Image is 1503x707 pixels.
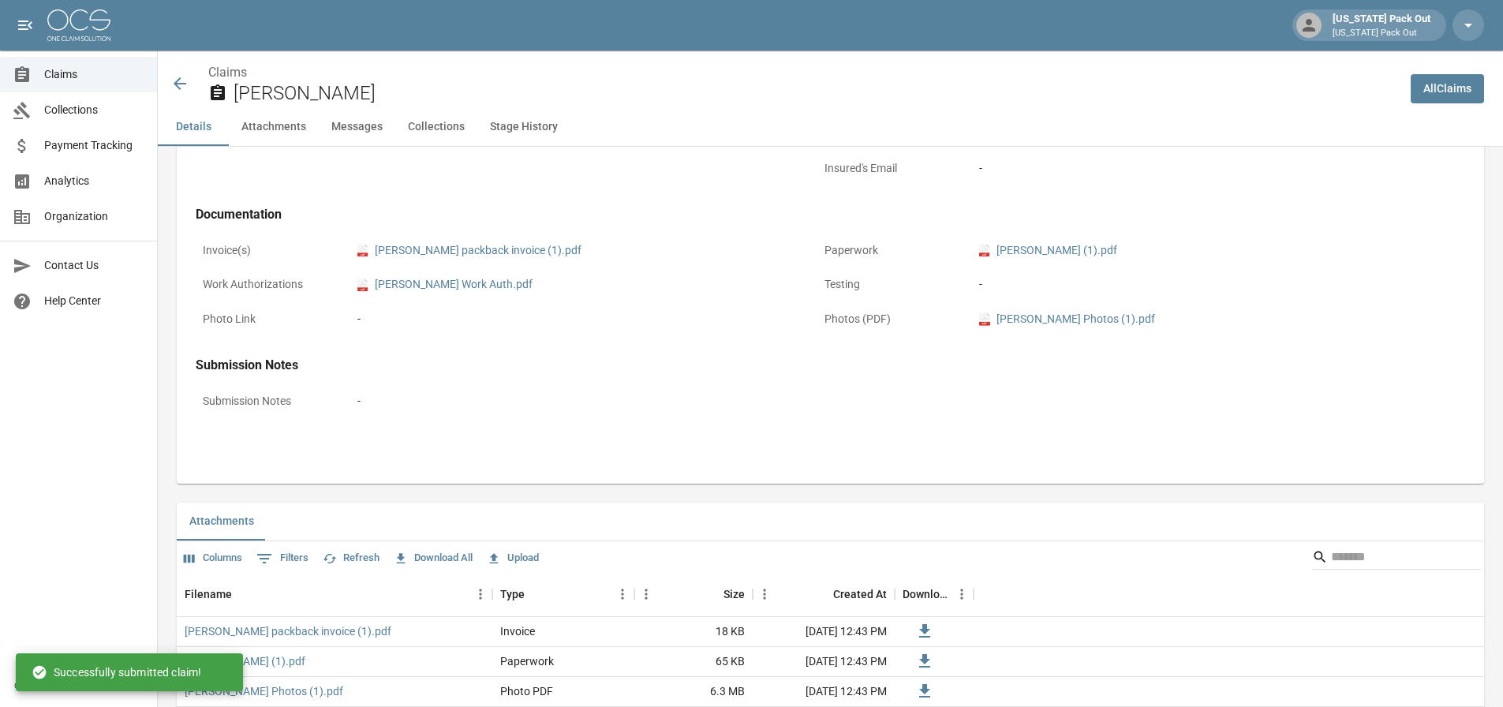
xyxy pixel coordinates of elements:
p: [US_STATE] Pack Out [1333,27,1430,40]
a: pdf[PERSON_NAME] Photos (1).pdf [979,311,1155,327]
h4: Submission Notes [196,357,1420,373]
div: - [357,393,361,410]
div: Size [723,572,745,616]
div: - [979,276,1413,293]
a: pdf[PERSON_NAME] packback invoice (1).pdf [357,242,581,259]
button: Menu [469,582,492,606]
button: Stage History [477,108,570,146]
div: 65 KB [634,647,753,677]
button: Messages [319,108,395,146]
p: Paperwork [817,235,959,266]
div: © 2025 One Claim Solution [14,678,143,694]
div: related-list tabs [177,503,1484,541]
button: Menu [611,582,634,606]
button: Collections [395,108,477,146]
span: Payment Tracking [44,137,144,154]
div: Download [903,572,950,616]
div: Type [500,572,525,616]
div: 18 KB [634,617,753,647]
p: Invoice(s) [196,235,338,266]
p: Insured's Email [817,153,959,184]
p: Testing [817,269,959,300]
span: Help Center [44,293,144,309]
button: Attachments [177,503,267,541]
div: Created At [753,572,895,616]
p: Photos (PDF) [817,304,959,335]
nav: breadcrumb [208,63,1398,82]
div: Search [1312,544,1481,573]
div: [DATE] 12:43 PM [753,617,895,647]
span: Claims [44,66,144,83]
a: pdf[PERSON_NAME] (1).pdf [979,242,1117,259]
a: AllClaims [1411,74,1484,103]
div: Paperwork [500,653,554,669]
button: Show filters [252,546,312,571]
button: Attachments [229,108,319,146]
h4: Documentation [196,207,1420,223]
span: Organization [44,208,144,225]
div: Download [895,572,974,616]
a: pdf[PERSON_NAME] Work Auth.pdf [357,276,533,293]
p: Submission Notes [196,386,338,417]
div: [DATE] 12:43 PM [753,647,895,677]
button: Select columns [180,546,246,570]
div: Created At [833,572,887,616]
div: Photo PDF [500,683,553,699]
div: 6.3 MB [634,677,753,707]
div: - [979,160,982,177]
button: Details [158,108,229,146]
span: Collections [44,102,144,118]
div: [US_STATE] Pack Out [1326,11,1437,39]
a: Claims [208,65,247,80]
button: open drawer [9,9,41,41]
button: Upload [483,546,543,570]
div: [DATE] 12:43 PM [753,677,895,707]
button: Menu [950,582,974,606]
img: ocs-logo-white-transparent.png [47,9,110,41]
button: Menu [634,582,658,606]
div: Filename [177,572,492,616]
div: anchor tabs [158,108,1503,146]
div: Successfully submitted claim! [32,658,201,686]
p: Photo Link [196,304,338,335]
a: [PERSON_NAME] (1).pdf [185,653,305,669]
div: Filename [185,572,232,616]
button: Menu [753,582,776,606]
span: Contact Us [44,257,144,274]
p: Work Authorizations [196,269,338,300]
span: Analytics [44,173,144,189]
div: Size [634,572,753,616]
button: Download All [390,546,477,570]
div: Invoice [500,623,535,639]
a: [PERSON_NAME] Photos (1).pdf [185,683,343,699]
h2: [PERSON_NAME] [234,82,1398,105]
a: [PERSON_NAME] packback invoice (1).pdf [185,623,391,639]
div: Type [492,572,634,616]
div: - [357,311,361,327]
button: Refresh [319,546,383,570]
